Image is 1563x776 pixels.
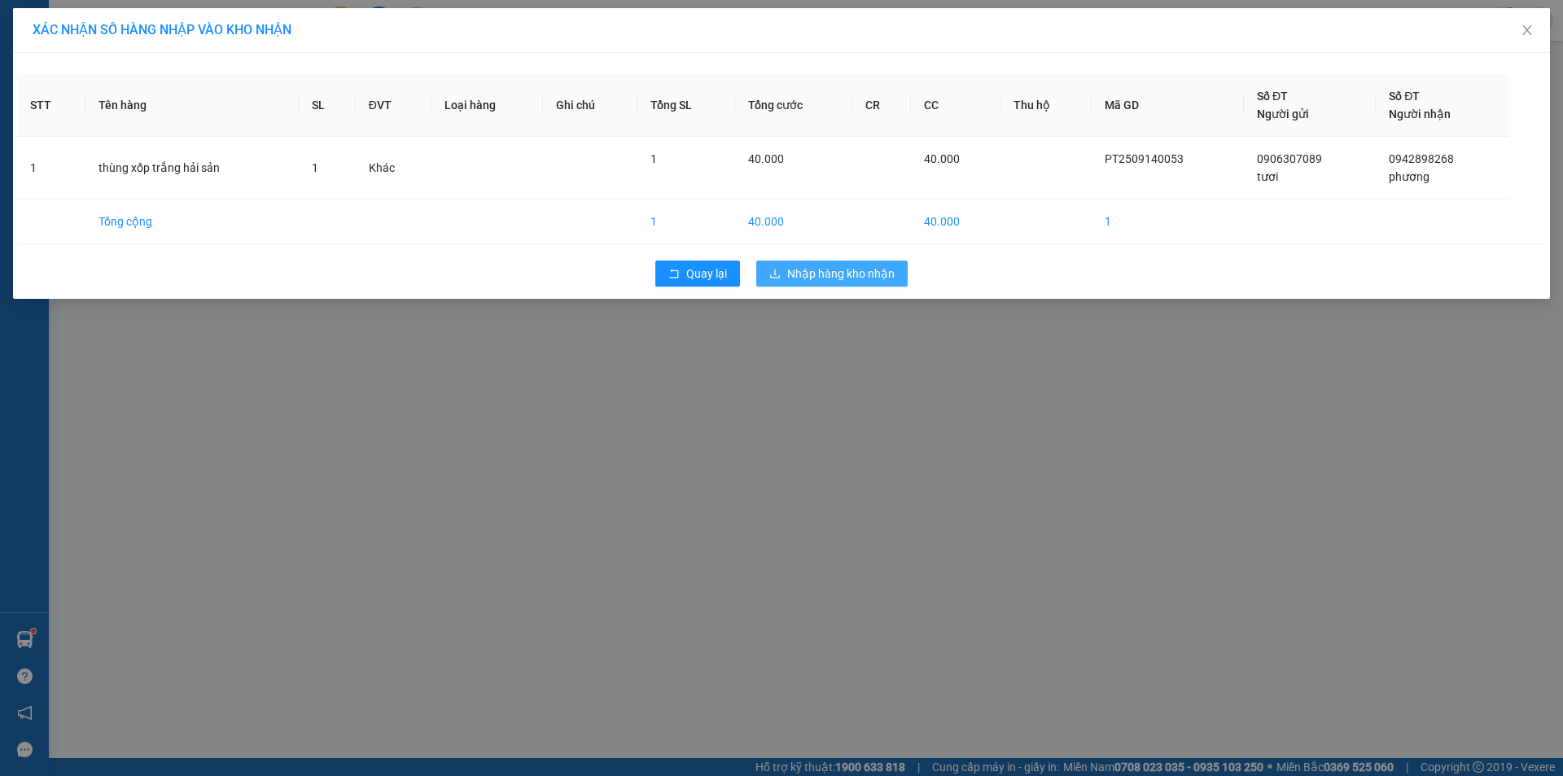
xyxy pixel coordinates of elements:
[668,268,680,281] span: rollback
[748,152,784,165] span: 40.000
[756,261,908,287] button: downloadNhập hàng kho nhận
[1092,74,1244,137] th: Mã GD
[637,199,735,244] td: 1
[852,74,911,137] th: CR
[787,265,895,283] span: Nhập hàng kho nhận
[1389,170,1429,183] span: phương
[1000,74,1092,137] th: Thu hộ
[33,22,291,37] span: XÁC NHẬN SỐ HÀNG NHẬP VÀO KHO NHẬN
[769,268,781,281] span: download
[543,74,637,137] th: Ghi chú
[637,74,735,137] th: Tổng SL
[1257,107,1309,121] span: Người gửi
[1389,107,1451,121] span: Người nhận
[1257,170,1278,183] span: tươi
[356,137,431,199] td: Khác
[735,199,852,244] td: 40.000
[1257,90,1288,103] span: Số ĐT
[1389,90,1420,103] span: Số ĐT
[17,137,85,199] td: 1
[911,74,1000,137] th: CC
[1521,24,1534,37] span: close
[650,152,657,165] span: 1
[1105,152,1184,165] span: PT2509140053
[299,74,356,137] th: SL
[655,261,740,287] button: rollbackQuay lại
[17,74,85,137] th: STT
[85,74,299,137] th: Tên hàng
[686,265,727,283] span: Quay lại
[85,199,299,244] td: Tổng cộng
[735,74,852,137] th: Tổng cước
[1389,152,1454,165] span: 0942898268
[1257,152,1322,165] span: 0906307089
[312,161,318,174] span: 1
[356,74,431,137] th: ĐVT
[911,199,1000,244] td: 40.000
[1092,199,1244,244] td: 1
[431,74,544,137] th: Loại hàng
[924,152,960,165] span: 40.000
[1504,8,1550,54] button: Close
[85,137,299,199] td: thùng xốp trắng hải sản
